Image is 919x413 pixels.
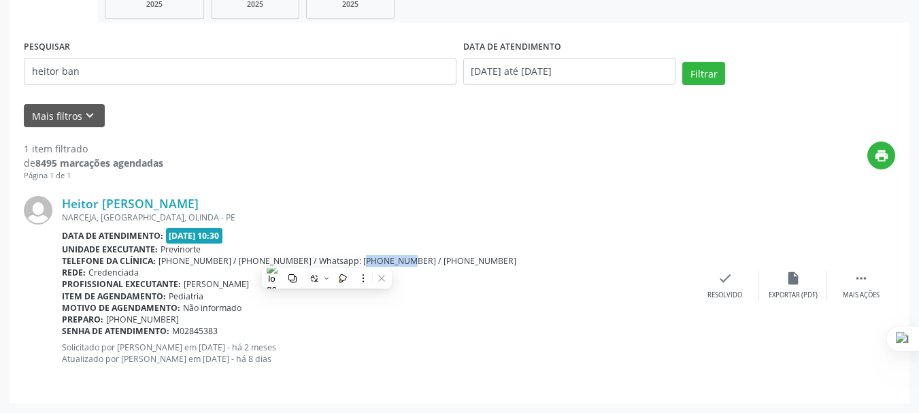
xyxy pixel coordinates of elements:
i:  [854,271,869,286]
div: 1 item filtrado [24,142,163,156]
b: Preparo: [62,314,103,325]
span: Previnorte [161,244,201,255]
div: de [24,156,163,170]
b: Motivo de agendamento: [62,302,180,314]
img: img [24,196,52,225]
b: Unidade executante: [62,244,158,255]
strong: 8495 marcações agendadas [35,156,163,169]
div: Página 1 de 1 [24,170,163,182]
span: [PERSON_NAME] [184,278,249,290]
span: [PHONE_NUMBER] / [PHONE_NUMBER] / Whatsapp: [PHONE_NUMBER] / [PHONE_NUMBER] [158,255,516,267]
label: PESQUISAR [24,37,70,58]
p: Solicitado por [PERSON_NAME] em [DATE] - há 2 meses Atualizado por [PERSON_NAME] em [DATE] - há 8... [62,342,691,365]
a: Heitor [PERSON_NAME] [62,196,199,211]
span: Não informado [183,302,241,314]
span: Credenciada [88,267,139,278]
input: Nome, código do beneficiário ou CPF [24,58,456,85]
label: DATA DE ATENDIMENTO [463,37,561,58]
button: Filtrar [682,62,725,85]
span: Pediatria [169,291,203,302]
b: Profissional executante: [62,278,181,290]
input: Selecione um intervalo [463,58,676,85]
i: check [718,271,733,286]
button: print [867,142,895,169]
div: NARCEJA, [GEOGRAPHIC_DATA], OLINDA - PE [62,212,691,223]
b: Telefone da clínica: [62,255,156,267]
span: M02845383 [172,325,218,337]
span: [DATE] 10:30 [166,228,223,244]
span: [PHONE_NUMBER] [106,314,179,325]
i: print [874,148,889,163]
i: insert_drive_file [786,271,801,286]
i: keyboard_arrow_down [82,108,97,123]
b: Item de agendamento: [62,291,166,302]
div: Resolvido [707,291,742,300]
div: Exportar (PDF) [769,291,818,300]
b: Senha de atendimento: [62,325,169,337]
div: Mais ações [843,291,880,300]
b: Rede: [62,267,86,278]
b: Data de atendimento: [62,230,163,242]
button: Mais filtroskeyboard_arrow_down [24,104,105,128]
